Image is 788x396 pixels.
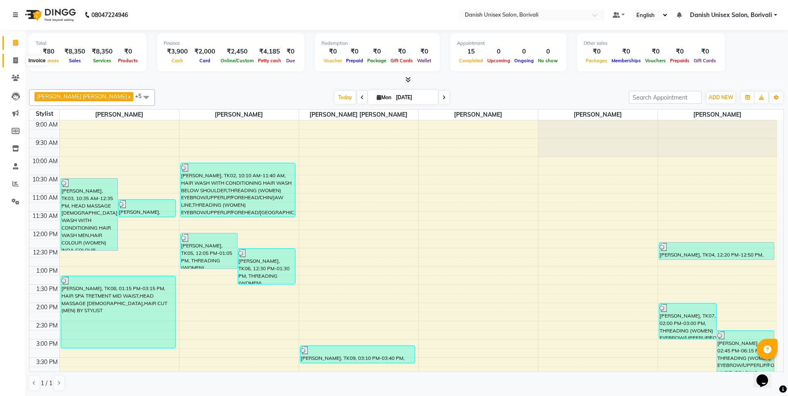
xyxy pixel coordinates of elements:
[658,110,778,120] span: [PERSON_NAME]
[512,58,536,64] span: Ongoing
[118,200,175,217] div: [PERSON_NAME], TK01, 11:10 AM-11:40 AM, HAIR CUT (MEN) BY STYLIST
[238,249,295,284] div: [PERSON_NAME], TK06, 12:30 PM-01:30 PM, THREADING (WOMEN) EYEBROW/UPPERLIP/FOREHEAD/[GEOGRAPHIC_D...
[34,340,59,348] div: 3:00 PM
[41,379,52,388] span: 1 / 1
[61,47,88,56] div: ₹8,350
[584,40,718,47] div: Other sales
[388,58,415,64] span: Gift Cards
[61,276,176,348] div: [PERSON_NAME], TK08, 01:15 PM-03:15 PM, HAIR SPA TRETMENT MID WAIST,HEAD MASSAGE [DEMOGRAPHIC_DAT...
[659,242,774,259] div: [PERSON_NAME], TK04, 12:20 PM-12:50 PM, THREADING (WOMEN) EYEBROW/UPPERLIP/FOREHEAD/[GEOGRAPHIC_D...
[536,47,560,56] div: 0
[127,93,131,100] a: x
[31,248,59,257] div: 12:30 PM
[21,3,78,27] img: logo
[322,47,344,56] div: ₹0
[415,47,433,56] div: ₹0
[643,58,668,64] span: Vouchers
[344,58,365,64] span: Prepaid
[457,58,485,64] span: Completed
[181,233,238,269] div: [PERSON_NAME], TK05, 12:05 PM-01:05 PM, THREADING (WOMEN) EYEBROW/UPPERLIP/FOREHEAD/[GEOGRAPHIC_D...
[322,40,433,47] div: Redemption
[457,47,485,56] div: 15
[284,58,297,64] span: Due
[512,47,536,56] div: 0
[34,285,59,293] div: 1:30 PM
[692,47,718,56] div: ₹0
[256,47,283,56] div: ₹4,185
[91,58,113,64] span: Services
[299,110,418,120] span: [PERSON_NAME] [PERSON_NAME]
[88,47,116,56] div: ₹8,350
[709,94,733,100] span: ADD NEW
[415,58,433,64] span: Wallet
[169,58,185,64] span: Cash
[393,91,435,104] input: 2025-09-01
[34,303,59,312] div: 2:00 PM
[322,58,344,64] span: Voucher
[609,58,643,64] span: Memberships
[135,93,148,99] span: +5
[584,47,609,56] div: ₹0
[536,58,560,64] span: No show
[538,110,658,120] span: [PERSON_NAME]
[388,47,415,56] div: ₹0
[34,358,59,367] div: 3:30 PM
[37,93,127,100] span: [PERSON_NAME] [PERSON_NAME]
[34,321,59,330] div: 2:30 PM
[31,175,59,184] div: 10:30 AM
[344,47,365,56] div: ₹0
[31,193,59,202] div: 11:00 AM
[91,3,128,27] b: 08047224946
[61,178,118,250] div: [PERSON_NAME], TK03, 10:35 AM-12:35 PM, HEAD MASSAGE [DEMOGRAPHIC_DATA],HAIR WASH WITH CONDITIONI...
[218,47,256,56] div: ₹2,450
[116,47,140,56] div: ₹0
[164,47,191,56] div: ₹3,900
[584,58,609,64] span: Packages
[31,157,59,166] div: 10:00 AM
[29,110,59,118] div: Stylist
[179,110,299,120] span: [PERSON_NAME]
[375,94,393,100] span: Mon
[26,56,47,66] div: Invoice
[31,212,59,220] div: 11:30 AM
[690,11,772,20] span: Danish Unisex Salon, Borivali
[164,40,298,47] div: Finance
[116,58,140,64] span: Products
[485,47,512,56] div: 0
[457,40,560,47] div: Appointment
[419,110,538,120] span: [PERSON_NAME]
[668,58,692,64] span: Prepaids
[34,266,59,275] div: 1:00 PM
[36,40,140,47] div: Total
[485,58,512,64] span: Upcoming
[31,230,59,239] div: 12:00 PM
[753,363,780,388] iframe: chat widget
[629,91,702,104] input: Search Appointment
[335,91,356,104] span: Today
[34,139,59,147] div: 9:30 AM
[191,47,218,56] div: ₹2,000
[36,47,61,56] div: ₹80
[60,110,179,120] span: [PERSON_NAME]
[218,58,256,64] span: Online/Custom
[365,47,388,56] div: ₹0
[197,58,212,64] span: Card
[181,163,295,217] div: [PERSON_NAME], TK02, 10:10 AM-11:40 AM, HAIR WASH WITH CONDITIONING HAIR WASH BELOW SHOULDER,THRE...
[365,58,388,64] span: Package
[283,47,298,56] div: ₹0
[643,47,668,56] div: ₹0
[707,92,735,103] button: ADD NEW
[34,120,59,129] div: 9:00 AM
[692,58,718,64] span: Gift Cards
[256,58,283,64] span: Petty cash
[659,303,716,339] div: [PERSON_NAME], TK07, 02:00 PM-03:00 PM, THREADING (WOMEN) EYEBROW/UPPERLIP/FOREHEAD/[GEOGRAPHIC_D...
[668,47,692,56] div: ₹0
[609,47,643,56] div: ₹0
[300,346,415,363] div: [PERSON_NAME], TK09, 03:10 PM-03:40 PM, HAIR CUT (MEN) BY SENIOR STYLIST
[67,58,83,64] span: Sales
